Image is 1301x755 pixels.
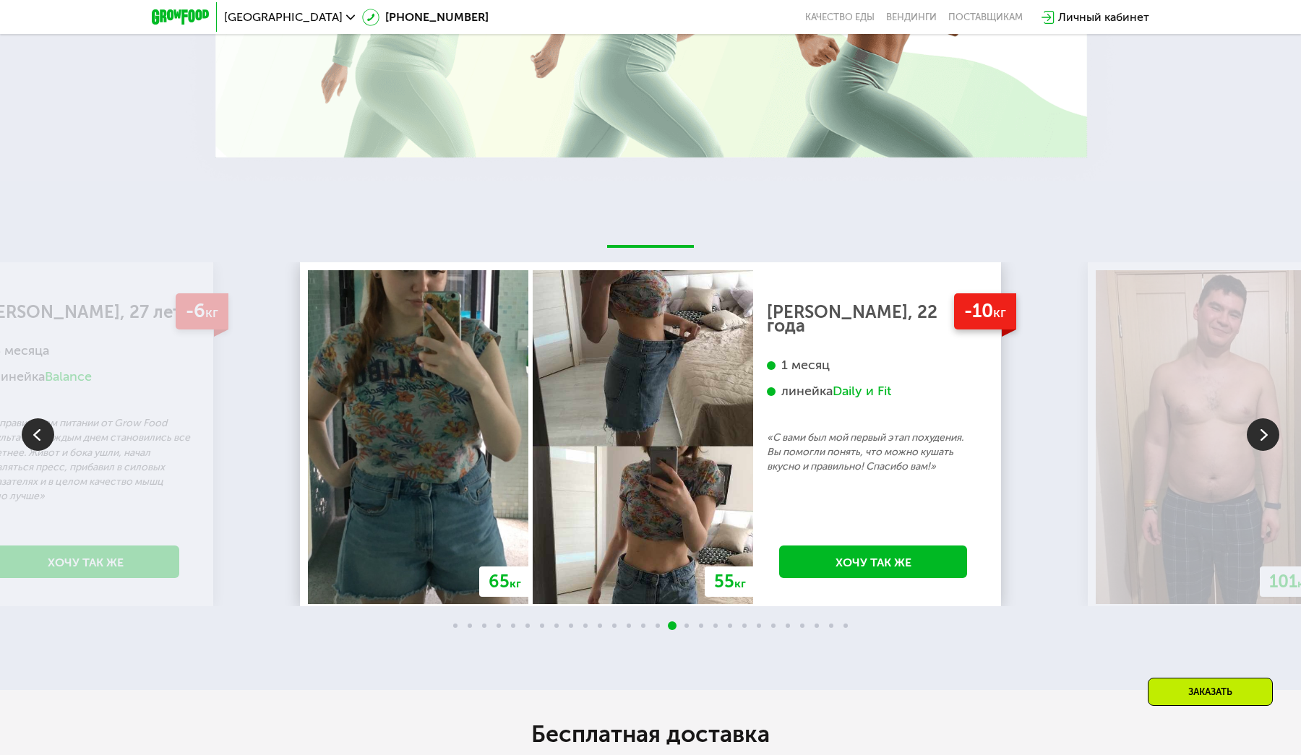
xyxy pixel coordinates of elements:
[246,720,1055,748] h2: Бесплатная доставка
[479,566,531,597] div: 65
[886,12,937,23] a: Вендинги
[510,577,521,590] span: кг
[993,304,1006,321] span: кг
[176,293,228,330] div: -6
[734,577,746,590] span: кг
[767,305,979,334] div: [PERSON_NAME], 22 года
[224,12,343,23] span: [GEOGRAPHIC_DATA]
[948,12,1023,23] div: поставщикам
[205,304,218,321] span: кг
[767,357,979,374] div: 1 месяц
[779,545,967,578] a: Хочу так же
[1247,418,1279,451] img: Slide right
[22,418,54,451] img: Slide left
[705,566,755,597] div: 55
[767,383,979,400] div: линейка
[767,431,979,474] p: «С вами был мой первый этап похудения. Вы помогли понять, что можно кушать вкусно и правильно! Сп...
[954,293,1016,330] div: -10
[1148,678,1273,706] div: Заказать
[833,383,891,400] div: Daily и Fit
[362,9,489,26] a: [PHONE_NUMBER]
[805,12,875,23] a: Качество еды
[1058,9,1149,26] div: Личный кабинет
[45,368,92,385] div: Balance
